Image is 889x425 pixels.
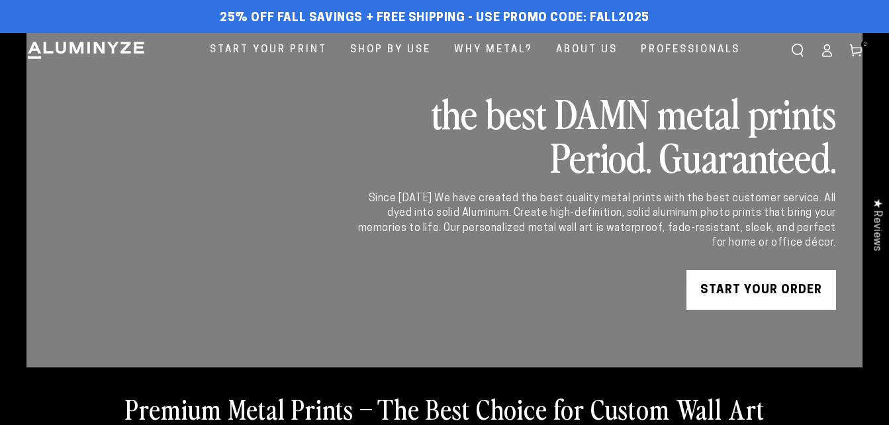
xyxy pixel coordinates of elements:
a: Why Metal? [444,33,543,67]
span: 25% off FALL Savings + Free Shipping - Use Promo Code: FALL2025 [220,11,649,26]
a: Start Your Print [200,33,337,67]
h2: the best DAMN metal prints Period. Guaranteed. [355,91,836,178]
span: 2 [864,40,868,49]
a: Shop By Use [340,33,441,67]
span: Start Your Print [210,41,327,59]
summary: Search our site [783,36,812,65]
span: Professionals [641,41,740,59]
a: About Us [546,33,628,67]
span: Shop By Use [350,41,431,59]
span: About Us [556,41,618,59]
a: START YOUR Order [686,270,836,310]
div: Click to open Judge.me floating reviews tab [864,188,889,261]
img: Aluminyze [26,40,146,60]
span: Why Metal? [454,41,533,59]
div: Since [DATE] We have created the best quality metal prints with the best customer service. All dy... [355,191,836,251]
a: Professionals [631,33,750,67]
